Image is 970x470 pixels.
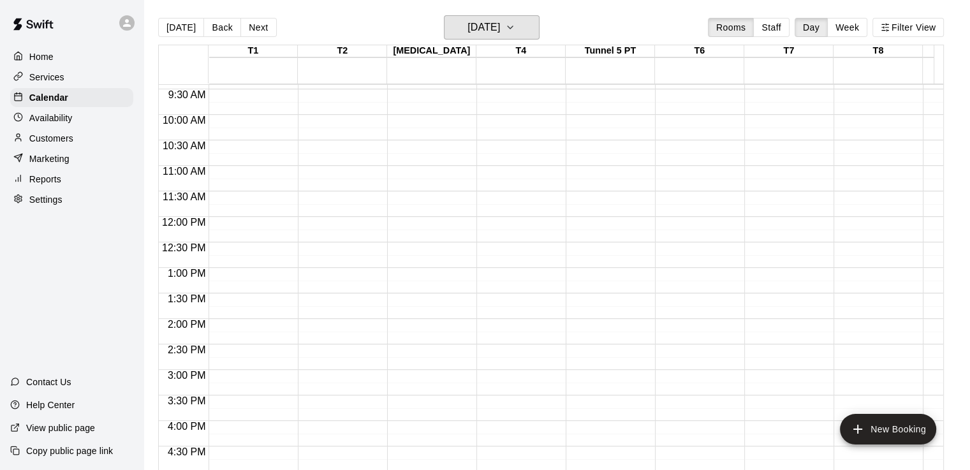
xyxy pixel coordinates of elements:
[29,112,73,124] p: Availability
[10,68,133,87] a: Services
[29,91,68,104] p: Calendar
[29,50,54,63] p: Home
[840,414,936,444] button: add
[26,444,113,457] p: Copy public page link
[10,170,133,189] a: Reports
[209,45,298,57] div: T1
[467,18,500,36] h6: [DATE]
[165,395,209,406] span: 3:30 PM
[159,191,209,202] span: 11:30 AM
[753,18,790,37] button: Staff
[26,399,75,411] p: Help Center
[834,45,923,57] div: T8
[165,89,209,100] span: 9:30 AM
[26,422,95,434] p: View public page
[29,132,73,145] p: Customers
[387,45,476,57] div: [MEDICAL_DATA]
[165,344,209,355] span: 2:30 PM
[165,268,209,279] span: 1:00 PM
[298,45,387,57] div: T2
[744,45,834,57] div: T7
[708,18,754,37] button: Rooms
[655,45,744,57] div: T6
[29,193,62,206] p: Settings
[165,293,209,304] span: 1:30 PM
[827,18,867,37] button: Week
[159,140,209,151] span: 10:30 AM
[240,18,276,37] button: Next
[10,88,133,107] a: Calendar
[795,18,828,37] button: Day
[10,47,133,66] a: Home
[158,18,204,37] button: [DATE]
[165,370,209,381] span: 3:00 PM
[476,45,566,57] div: T4
[566,45,655,57] div: Tunnel 5 PT
[165,421,209,432] span: 4:00 PM
[203,18,241,37] button: Back
[165,446,209,457] span: 4:30 PM
[10,149,133,168] a: Marketing
[29,71,64,84] p: Services
[10,108,133,128] a: Availability
[26,376,71,388] p: Contact Us
[29,173,61,186] p: Reports
[10,190,133,209] a: Settings
[165,319,209,330] span: 2:00 PM
[10,129,133,148] a: Customers
[444,15,540,40] button: [DATE]
[159,242,209,253] span: 12:30 PM
[872,18,944,37] button: Filter View
[159,217,209,228] span: 12:00 PM
[29,152,70,165] p: Marketing
[159,166,209,177] span: 11:00 AM
[159,115,209,126] span: 10:00 AM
